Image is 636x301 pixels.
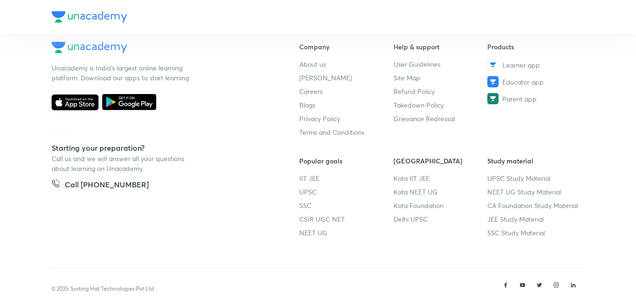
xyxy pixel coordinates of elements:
a: NEET UG [299,228,394,238]
h6: Study material [487,156,582,166]
a: CSIR UGC NET [299,214,394,224]
a: UPSC [299,187,394,197]
a: Takedown Policy [394,100,488,110]
a: Refund Policy [394,86,488,96]
a: Kota NEET UG [394,187,488,197]
a: Kota IIT JEE [394,173,488,183]
p: Call us and we will answer all your questions about learning on Unacademy [52,154,192,173]
a: CA Foundation Study Material [487,201,582,210]
a: Learner app [487,59,582,70]
img: Parent app [487,93,499,104]
a: Site Map [394,73,488,83]
a: Educator app [487,76,582,87]
a: About us [299,59,394,69]
span: Parent app [502,94,537,104]
span: Educator app [502,77,544,87]
a: Delhi UPSC [394,214,488,224]
a: Terms and Conditions [299,127,394,137]
h5: Starting your preparation? [52,142,269,154]
h6: Products [487,42,582,52]
a: [PERSON_NAME] [299,73,394,83]
h6: [GEOGRAPHIC_DATA] [394,156,488,166]
a: User Guidelines [394,59,488,69]
a: JEE Study Material [487,214,582,224]
p: © 2025 Sorting Hat Technologies Pvt Ltd [52,285,154,293]
span: Careers [299,86,323,96]
a: Parent app [487,93,582,104]
img: Learner app [487,59,499,70]
a: SSC Study Material [487,228,582,238]
h6: Help & support [394,42,488,52]
a: IIT JEE [299,173,394,183]
a: UPSC Study Material [487,173,582,183]
a: NEET UG Study Material [487,187,582,197]
a: Grievance Redressal [394,114,488,123]
h5: Call [PHONE_NUMBER] [65,179,149,192]
a: Call [PHONE_NUMBER] [52,179,149,192]
a: SSC [299,201,394,210]
h6: Company [299,42,394,52]
h6: Popular goals [299,156,394,166]
img: Company Logo [52,11,127,23]
a: Kota Foundation [394,201,488,210]
span: Learner app [502,60,540,70]
a: Blogs [299,100,394,110]
a: Careers [299,86,394,96]
a: Company Logo [52,42,269,55]
p: Unacademy is India’s largest online learning platform. Download our apps to start learning [52,63,192,83]
img: Educator app [487,76,499,87]
img: Company Logo [52,42,127,53]
a: Privacy Policy [299,114,394,123]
